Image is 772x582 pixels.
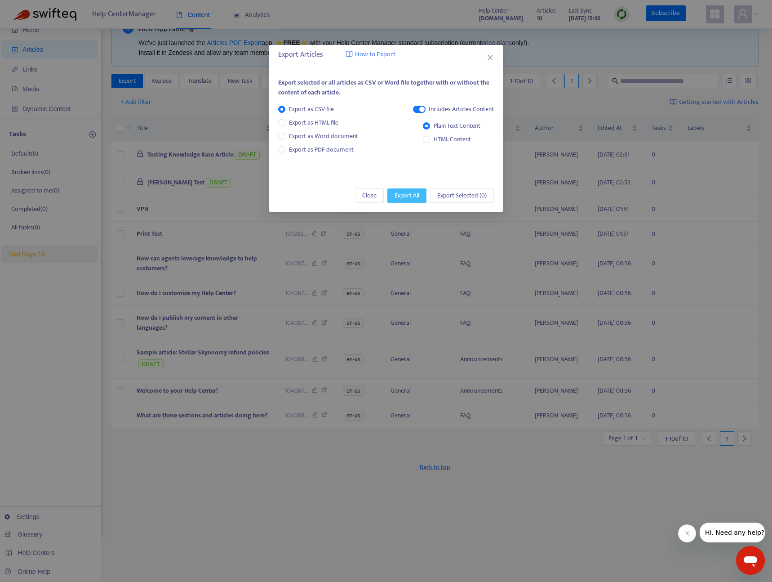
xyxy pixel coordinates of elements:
[285,131,362,141] span: Export as Word document
[355,188,384,203] button: Close
[395,191,419,201] span: Export All
[430,134,475,144] span: HTML Content
[387,188,426,203] button: Export All
[355,49,395,60] span: How to Export
[362,191,377,201] span: Close
[430,121,484,131] span: Plain Text Content
[429,104,494,114] div: Includes Articles Content
[346,51,353,58] img: image-link
[278,49,494,60] div: Export Articles
[678,524,696,542] iframe: Close message
[285,118,342,128] span: Export as HTML file
[487,54,494,61] span: close
[346,49,395,60] a: How to Export
[430,188,494,203] button: Export Selected (0)
[700,523,765,542] iframe: Message from company
[736,546,765,575] iframe: Button to launch messaging window
[285,104,337,114] span: Export as CSV file
[278,77,489,98] span: Export selected or all articles as CSV or Word file together with or without the content of each ...
[289,144,354,155] span: Export as PDF document
[485,53,495,63] button: Close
